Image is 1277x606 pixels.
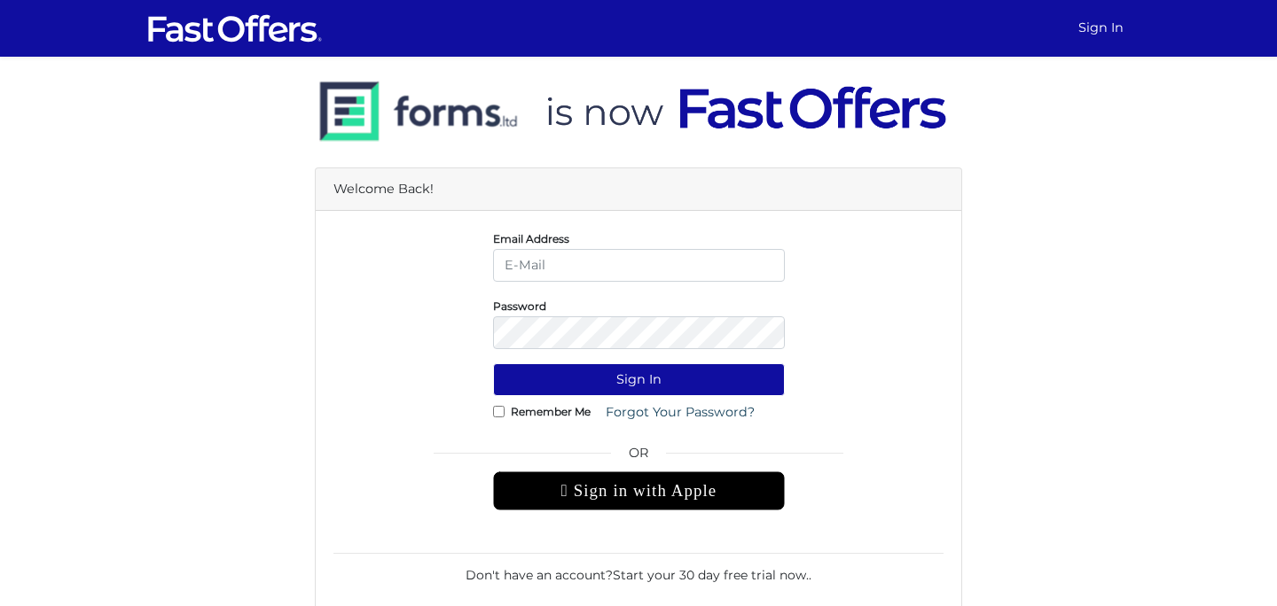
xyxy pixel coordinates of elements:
button: Sign In [493,363,785,396]
label: Email Address [493,237,569,241]
div: Welcome Back! [316,168,961,211]
a: Forgot Your Password? [594,396,766,429]
div: Sign in with Apple [493,471,785,510]
label: Remember Me [511,409,591,414]
a: Start your 30 day free trial now. [613,567,809,583]
label: Password [493,304,546,308]
input: E-Mail [493,249,785,282]
a: Sign In [1071,11,1131,45]
div: Don't have an account? . [333,553,944,585]
span: OR [493,443,785,471]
